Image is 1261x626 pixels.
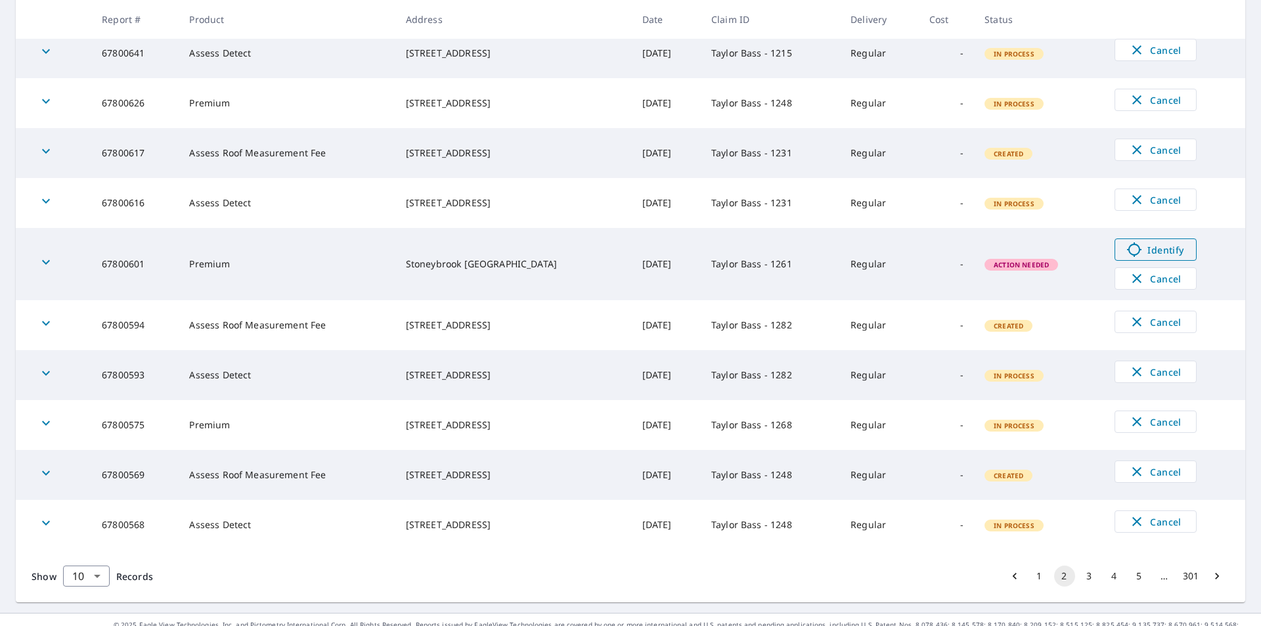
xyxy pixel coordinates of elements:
td: Taylor Bass - 1282 [701,350,840,400]
td: Regular [840,500,919,550]
div: [STREET_ADDRESS] [406,418,621,432]
span: Action Needed [986,260,1057,269]
button: Cancel [1115,411,1197,433]
nav: pagination navigation [1002,566,1229,587]
span: In Process [986,49,1042,58]
td: - [919,500,974,550]
td: 67800594 [91,300,179,350]
button: Cancel [1115,460,1197,483]
td: - [919,350,974,400]
td: Regular [840,78,919,128]
div: [STREET_ADDRESS] [406,196,621,210]
div: Stoneybrook [GEOGRAPHIC_DATA] [406,257,621,271]
span: Cancel [1128,92,1183,108]
td: - [919,400,974,450]
td: Assess Detect [179,500,395,550]
button: Cancel [1115,189,1197,211]
td: Taylor Bass - 1248 [701,78,840,128]
td: Assess Detect [179,350,395,400]
div: [STREET_ADDRESS] [406,319,621,332]
button: Go to page 3 [1079,566,1100,587]
td: [DATE] [632,78,701,128]
td: [DATE] [632,28,701,78]
td: [DATE] [632,228,701,300]
td: - [919,128,974,178]
button: Go to previous page [1004,566,1025,587]
td: [DATE] [632,300,701,350]
td: - [919,300,974,350]
button: Cancel [1115,89,1197,111]
td: - [919,450,974,500]
button: Cancel [1115,139,1197,161]
td: Assess Detect [179,28,395,78]
button: Go to page 1 [1029,566,1050,587]
button: Go to page 5 [1129,566,1150,587]
td: 67800616 [91,178,179,228]
span: Records [116,570,153,583]
td: Premium [179,400,395,450]
span: Identify [1123,242,1188,257]
div: [STREET_ADDRESS] [406,47,621,60]
td: Regular [840,300,919,350]
div: [STREET_ADDRESS] [406,468,621,481]
span: Created [986,471,1031,480]
span: Cancel [1128,364,1183,380]
button: Go to next page [1206,566,1228,587]
span: Cancel [1128,142,1183,158]
button: Cancel [1115,267,1197,290]
td: Regular [840,350,919,400]
td: [DATE] [632,128,701,178]
td: - [919,178,974,228]
a: Identify [1115,238,1197,261]
span: In Process [986,199,1042,208]
span: Show [32,570,56,583]
span: In Process [986,421,1042,430]
div: [STREET_ADDRESS] [406,518,621,531]
td: Taylor Bass - 1215 [701,28,840,78]
td: Taylor Bass - 1261 [701,228,840,300]
td: Premium [179,228,395,300]
td: 67800626 [91,78,179,128]
div: [STREET_ADDRESS] [406,369,621,382]
td: Assess Roof Measurement Fee [179,450,395,500]
td: Taylor Bass - 1268 [701,400,840,450]
span: In Process [986,371,1042,380]
td: [DATE] [632,400,701,450]
td: 67800601 [91,228,179,300]
td: Assess Detect [179,178,395,228]
td: Regular [840,28,919,78]
div: … [1154,570,1175,583]
td: Taylor Bass - 1248 [701,500,840,550]
button: Cancel [1115,39,1197,61]
span: Cancel [1128,192,1183,208]
td: Regular [840,178,919,228]
td: [DATE] [632,500,701,550]
td: - [919,28,974,78]
span: In Process [986,99,1042,108]
button: Cancel [1115,311,1197,333]
div: [STREET_ADDRESS] [406,97,621,110]
td: Taylor Bass - 1231 [701,178,840,228]
td: [DATE] [632,178,701,228]
span: Created [986,149,1031,158]
td: Taylor Bass - 1231 [701,128,840,178]
td: [DATE] [632,350,701,400]
td: - [919,228,974,300]
span: Cancel [1128,514,1183,529]
div: Show 10 records [63,566,110,587]
span: Cancel [1128,414,1183,430]
td: Regular [840,128,919,178]
td: [DATE] [632,450,701,500]
span: Created [986,321,1031,330]
td: Regular [840,228,919,300]
td: Regular [840,400,919,450]
td: Regular [840,450,919,500]
button: Cancel [1115,510,1197,533]
td: Assess Roof Measurement Fee [179,300,395,350]
span: Cancel [1128,464,1183,480]
td: Taylor Bass - 1248 [701,450,840,500]
button: Go to page 301 [1179,566,1203,587]
div: [STREET_ADDRESS] [406,146,621,160]
td: 67800575 [91,400,179,450]
div: 10 [63,558,110,594]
